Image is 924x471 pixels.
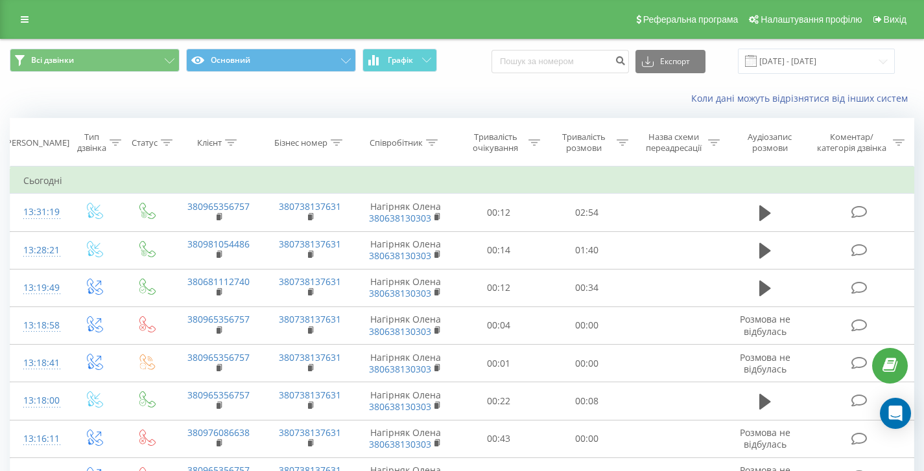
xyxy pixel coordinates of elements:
[23,200,54,225] div: 13:31:19
[23,388,54,413] div: 13:18:00
[23,275,54,301] div: 13:19:49
[356,420,455,457] td: Нагірняк Олена
[543,345,631,382] td: 00:00
[4,137,69,148] div: [PERSON_NAME]
[356,345,455,382] td: Нагірняк Олена
[543,269,631,306] td: 00:34
[466,132,525,154] div: Тривалість очікування
[492,50,629,73] input: Пошук за номером
[356,382,455,420] td: Нагірняк Олена
[187,351,250,363] a: 380965356757
[132,137,158,148] div: Статус
[735,132,805,154] div: Аудіозапис розмови
[10,168,914,194] td: Сьогодні
[369,249,431,262] a: 380638130303
[388,56,413,65] span: Графік
[187,238,250,250] a: 380981054486
[279,351,341,363] a: 380738137631
[455,269,543,306] td: 00:12
[23,350,54,376] div: 13:18:41
[691,92,914,104] a: Коли дані можуть відрізнятися вiд інших систем
[814,132,890,154] div: Коментар/категорія дзвінка
[543,306,631,344] td: 00:00
[369,400,431,413] a: 380638130303
[370,137,423,148] div: Співробітник
[369,325,431,338] a: 380638130303
[279,275,341,288] a: 380738137631
[274,137,327,148] div: Бізнес номер
[369,438,431,450] a: 380638130303
[455,382,543,420] td: 00:22
[279,426,341,439] a: 380738137631
[23,426,54,452] div: 13:16:11
[643,14,739,25] span: Реферальна програма
[77,132,106,154] div: Тип дзвінка
[455,194,543,231] td: 00:12
[23,238,54,263] div: 13:28:21
[356,194,455,231] td: Нагірняк Олена
[643,132,705,154] div: Назва схеми переадресації
[187,200,250,213] a: 380965356757
[31,55,74,65] span: Всі дзвінки
[362,49,437,72] button: Графік
[356,306,455,344] td: Нагірняк Олена
[187,426,250,439] a: 380976086638
[186,49,356,72] button: Основний
[880,398,911,429] div: Open Intercom Messenger
[455,231,543,269] td: 00:14
[455,306,543,344] td: 00:04
[279,200,341,213] a: 380738137631
[279,313,341,325] a: 380738137631
[187,275,250,288] a: 380681112740
[356,269,455,306] td: Нагірняк Олена
[543,194,631,231] td: 02:54
[543,231,631,269] td: 01:40
[884,14,906,25] span: Вихід
[369,287,431,299] a: 380638130303
[740,313,790,337] span: Розмова не відбулась
[761,14,862,25] span: Налаштування профілю
[455,345,543,382] td: 00:01
[10,49,180,72] button: Всі дзвінки
[279,238,341,250] a: 380738137631
[279,389,341,401] a: 380738137631
[635,50,705,73] button: Експорт
[356,231,455,269] td: Нагірняк Олена
[555,132,613,154] div: Тривалість розмови
[197,137,222,148] div: Клієнт
[455,420,543,457] td: 00:43
[740,351,790,375] span: Розмова не відбулась
[369,363,431,375] a: 380638130303
[187,313,250,325] a: 380965356757
[23,313,54,338] div: 13:18:58
[543,382,631,420] td: 00:08
[740,426,790,450] span: Розмова не відбулась
[369,212,431,224] a: 380638130303
[543,420,631,457] td: 00:00
[187,389,250,401] a: 380965356757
